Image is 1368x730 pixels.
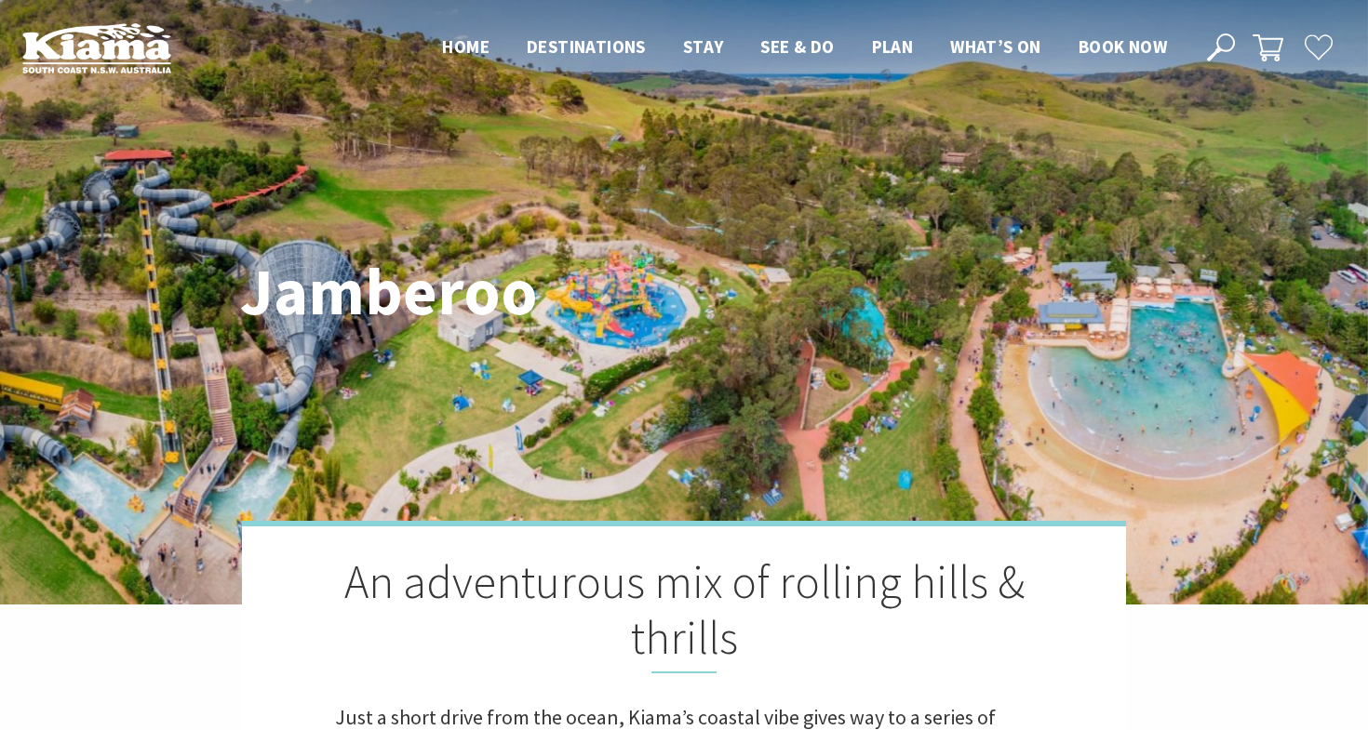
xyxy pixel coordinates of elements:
[240,256,766,327] h1: Jamberoo
[683,35,724,58] span: Stay
[22,22,171,73] img: Kiama Logo
[423,33,1186,63] nav: Main Menu
[527,35,646,58] span: Destinations
[442,35,490,58] span: Home
[1079,35,1167,58] span: Book now
[872,35,914,58] span: Plan
[760,35,834,58] span: See & Do
[335,554,1033,673] h2: An adventurous mix of rolling hills & thrills
[950,35,1041,58] span: What’s On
